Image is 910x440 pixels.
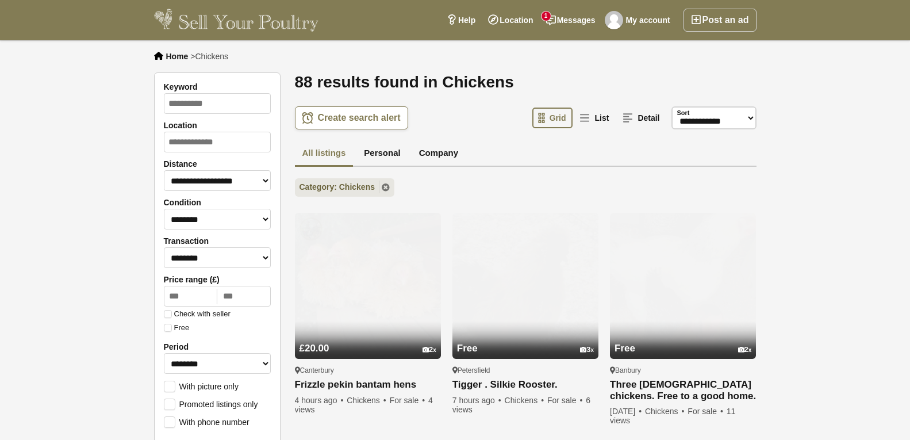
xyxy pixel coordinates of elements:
div: 2 [423,346,436,354]
label: Check with seller [164,310,231,318]
a: Home [166,52,189,61]
label: Location [164,121,271,130]
a: Location [482,9,539,32]
label: Period [164,342,271,351]
label: Free [164,324,190,332]
span: List [594,113,609,123]
label: Transaction [164,236,271,246]
span: 6 views [452,396,590,414]
a: Post an ad [684,9,757,32]
a: Free 2 [610,321,756,359]
span: Chickens [645,407,686,416]
a: Free 3 [452,321,598,359]
a: Three [DEMOGRAPHIC_DATA] chickens. Free to a good home. [610,379,756,402]
span: Free [457,343,478,354]
span: 4 views [295,396,433,414]
a: Create search alert [295,106,408,129]
label: Keyword [164,82,271,91]
span: For sale [390,396,426,405]
img: jawed ahmed [605,11,623,29]
label: Condition [164,198,271,207]
a: Detail [617,108,666,128]
label: With picture only [164,381,239,391]
a: Personal [356,141,408,167]
label: With phone number [164,416,249,427]
span: Grid [550,113,566,123]
a: Grid [532,108,573,128]
div: Canterbury [295,366,441,375]
span: Chickens [347,396,387,405]
span: 4 hours ago [295,396,345,405]
div: Petersfield [452,366,598,375]
span: 7 hours ago [452,396,502,405]
span: 1 [542,12,551,21]
span: For sale [547,396,583,405]
h1: 88 results found in Chickens [295,72,757,92]
div: 3 [580,346,594,354]
span: Free [615,343,635,354]
li: > [190,52,228,61]
a: Messages1 [540,9,602,32]
a: £20.00 2 [295,321,441,359]
span: For sale [688,407,724,416]
span: £20.00 [300,343,329,354]
img: Tigger . Silkie Rooster. [452,213,598,359]
a: Frizzle pekin bantam hens [295,379,441,391]
a: Tigger . Silkie Rooster. [452,379,598,391]
span: Create search alert [318,112,401,124]
span: 11 views [610,407,735,425]
span: [DATE] [610,407,643,416]
label: Sort [677,108,690,118]
div: Banbury [610,366,756,375]
a: List [574,108,616,128]
img: Emily [300,217,322,240]
span: Chickens [195,52,228,61]
img: Frizzle pekin bantam hens [295,213,441,359]
span: Detail [638,113,659,123]
a: All listings [295,141,354,167]
span: Chickens [505,396,546,405]
label: Distance [164,159,271,169]
a: Help [440,9,482,32]
label: Promoted listings only [164,399,258,409]
label: Price range (£) [164,275,271,284]
a: Category: Chickens [295,178,394,197]
img: Three 1 year old chickens. Free to a good home. [610,213,756,359]
a: Company [412,141,466,167]
img: Sell Your Poultry [154,9,319,32]
a: My account [602,9,677,32]
div: 2 [738,346,752,354]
